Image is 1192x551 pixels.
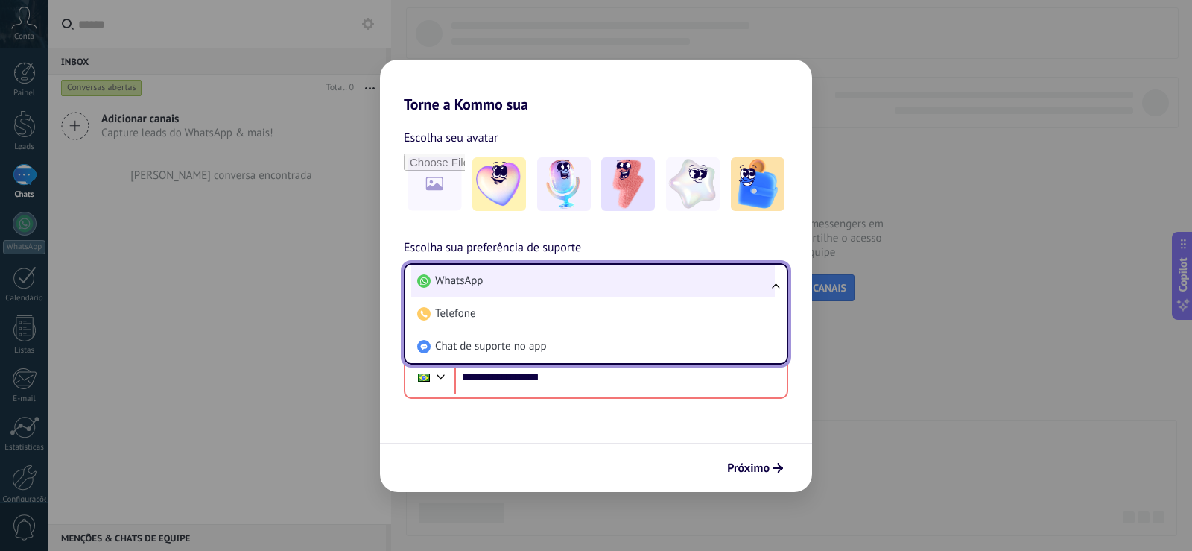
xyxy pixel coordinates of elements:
[435,339,547,354] span: Chat de suporte no app
[435,306,476,321] span: Telefone
[666,157,720,211] img: -4.jpeg
[435,274,483,289] span: WhatsApp
[404,239,581,258] span: Escolha sua preferência de suporte
[731,157,784,211] img: -5.jpeg
[472,157,526,211] img: -1.jpeg
[727,463,770,473] span: Próximo
[537,157,591,211] img: -2.jpeg
[410,362,438,393] div: Brazil: + 55
[404,128,498,148] span: Escolha seu avatar
[720,456,790,481] button: Próximo
[380,60,812,113] h2: Torne a Kommo sua
[601,157,655,211] img: -3.jpeg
